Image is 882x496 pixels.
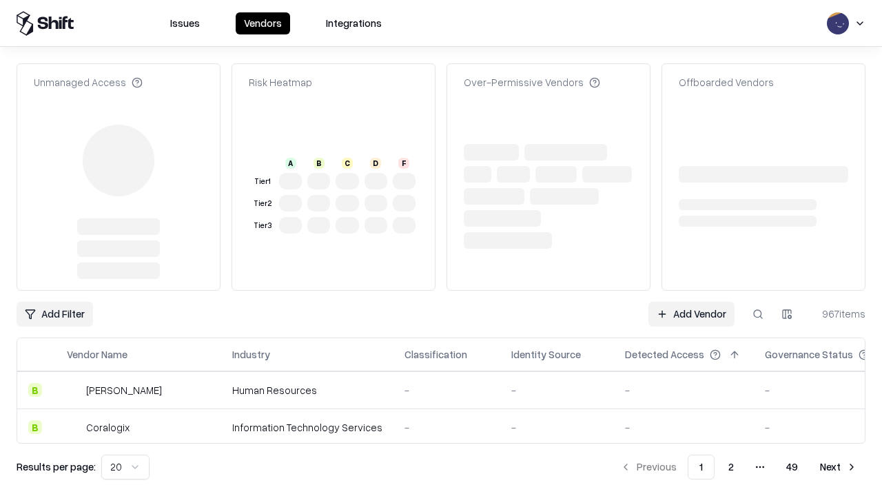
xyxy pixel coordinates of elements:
div: Offboarded Vendors [679,75,774,90]
div: [PERSON_NAME] [86,383,162,397]
button: 2 [717,455,745,479]
div: Classification [404,347,467,362]
div: B [28,383,42,397]
a: Add Vendor [648,302,735,327]
p: Results per page: [17,459,96,474]
button: Integrations [318,12,390,34]
div: - [404,383,489,397]
div: D [370,158,381,169]
div: Vendor Name [67,347,127,362]
div: Tier 3 [252,220,274,231]
div: Industry [232,347,270,362]
div: Information Technology Services [232,420,382,435]
div: Human Resources [232,383,382,397]
div: Over-Permissive Vendors [464,75,600,90]
button: Add Filter [17,302,93,327]
button: Next [812,455,865,479]
div: 967 items [810,307,865,321]
div: B [314,158,325,169]
div: Detected Access [625,347,704,362]
nav: pagination [612,455,865,479]
button: 1 [688,455,715,479]
button: Issues [162,12,208,34]
div: - [511,383,603,397]
div: Governance Status [765,347,853,362]
div: Identity Source [511,347,581,362]
img: Coralogix [67,420,81,434]
div: - [404,420,489,435]
div: Tier 1 [252,176,274,187]
div: - [511,420,603,435]
div: Unmanaged Access [34,75,143,90]
div: - [625,420,743,435]
div: C [342,158,353,169]
button: 49 [775,455,809,479]
div: Tier 2 [252,198,274,209]
div: F [398,158,409,169]
div: - [625,383,743,397]
div: Coralogix [86,420,130,435]
button: Vendors [236,12,290,34]
img: Deel [67,383,81,397]
div: Risk Heatmap [249,75,312,90]
div: A [285,158,296,169]
div: B [28,420,42,434]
